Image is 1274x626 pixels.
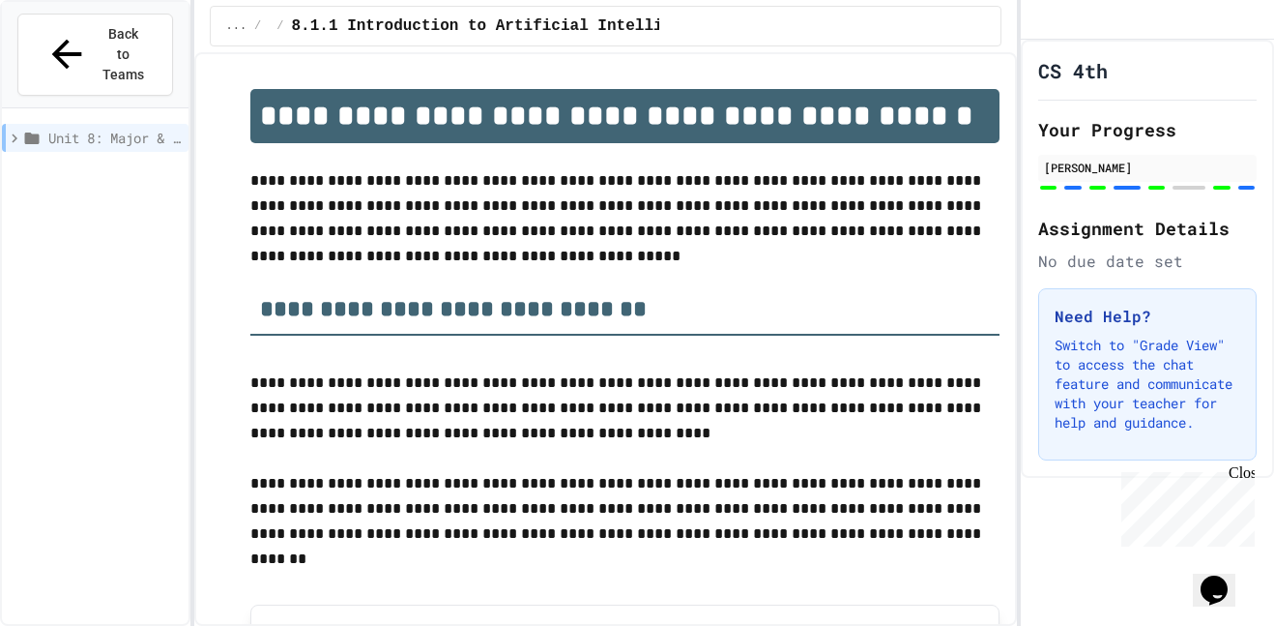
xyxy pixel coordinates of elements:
[1055,305,1240,328] h3: Need Help?
[292,15,709,38] span: 8.1.1 Introduction to Artificial Intelligence
[1038,250,1257,273] div: No due date set
[1044,159,1251,176] div: [PERSON_NAME]
[1055,336,1240,432] p: Switch to "Grade View" to access the chat feature and communicate with your teacher for help and ...
[1193,549,1255,607] iframe: chat widget
[101,24,146,85] span: Back to Teams
[1114,464,1255,547] iframe: chat widget
[226,18,247,34] span: ...
[48,128,181,148] span: Unit 8: Major & Emerging Technologies
[1038,116,1257,143] h2: Your Progress
[8,8,133,123] div: Chat with us now!Close
[276,18,283,34] span: /
[1038,215,1257,242] h2: Assignment Details
[254,18,261,34] span: /
[1038,57,1108,84] h1: CS 4th
[17,14,173,96] button: Back to Teams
